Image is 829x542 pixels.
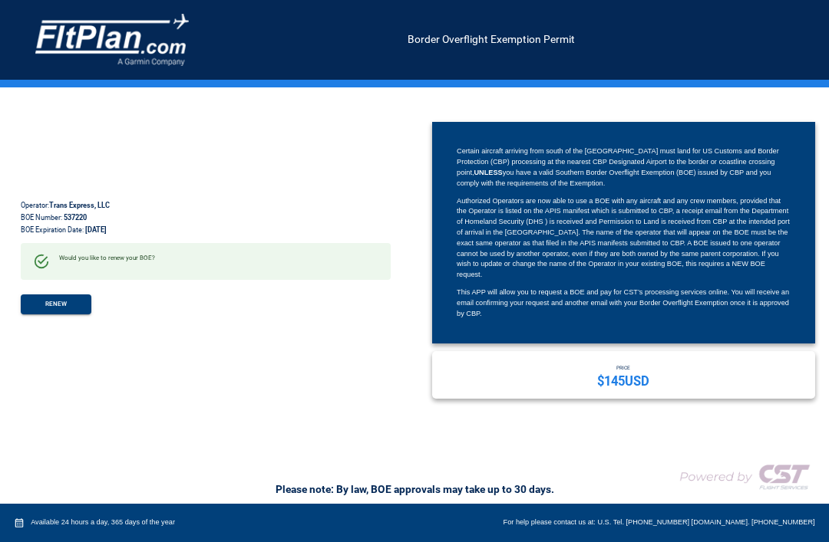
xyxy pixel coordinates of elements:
strong: Trans Express, LLC [49,201,110,209]
img: COMPANY LOGO [662,458,815,496]
h6: BOE Number: [21,212,391,224]
strong: 537220 [64,213,87,222]
div: Certain aircraft arriving from south of the [GEOGRAPHIC_DATA] must land for US Customs and Border... [457,146,790,189]
div: Authorized Operators are now able to use a BOE with any aircraft and any crew members, provided t... [457,196,790,281]
h6: Operator: [21,199,391,212]
div: This APP will allow you to request a BOE and pay for CST’s processing services online. You will r... [457,287,790,319]
h6: BOE Expiration Date: [21,224,391,236]
strong: [DATE] [85,225,107,234]
h5: Border Overflight Exemption Permit [189,39,794,40]
p: $ 145 USD [597,373,649,392]
img: COMPANY LOGO [35,14,189,65]
div: For help please contact us at: U.S. Tel. [PHONE_NUMBER] [DOMAIN_NAME]. [PHONE_NUMBER] [504,517,815,528]
button: RENEW [21,294,91,314]
div: Available 24 hours a day, 365 days of the year [14,517,175,528]
p: PRICE [597,365,649,373]
div: Would you like to renew your BOE? [59,248,155,275]
strong: UNLESS [474,169,502,176]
